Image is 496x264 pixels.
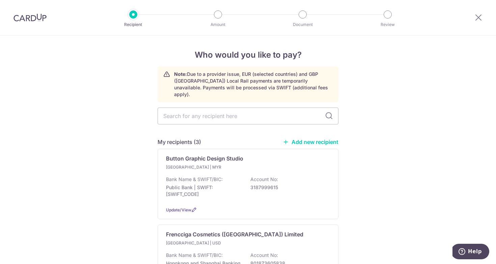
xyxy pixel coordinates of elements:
p: Button Graphic Design Studio [166,154,243,163]
p: Frencciga Cosmetics ([GEOGRAPHIC_DATA]) Limited [166,230,303,238]
p: 3187999615 [250,184,326,191]
h5: My recipients (3) [158,138,201,146]
strong: Note: [174,71,187,77]
h4: Who would you like to pay? [158,49,338,61]
input: Search for any recipient here [158,108,338,124]
p: Amount [193,21,243,28]
p: [GEOGRAPHIC_DATA] | USD [166,240,246,246]
p: Review [363,21,413,28]
p: Bank Name & SWIFT/BIC: [166,252,223,259]
p: Recipient [108,21,158,28]
p: Account No: [250,252,278,259]
p: Document [278,21,328,28]
p: Bank Name & SWIFT/BIC: [166,176,223,183]
a: Update/View [166,207,191,212]
p: Account No: [250,176,278,183]
p: Public Bank | SWIFT: [SWIFT_CODE] [166,184,242,198]
iframe: Opens a widget where you can find more information [452,244,489,261]
img: CardUp [13,13,47,22]
a: Add new recipient [283,139,338,145]
p: [GEOGRAPHIC_DATA] | MYR [166,164,246,171]
p: Due to a provider issue, EUR (selected countries) and GBP ([GEOGRAPHIC_DATA]) Local Rail payments... [174,71,333,98]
